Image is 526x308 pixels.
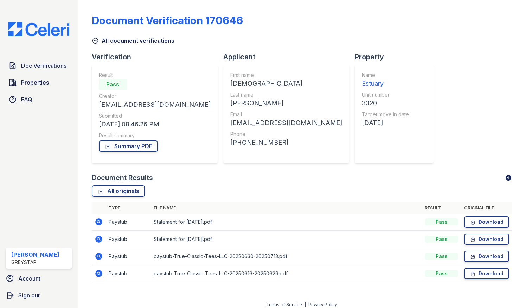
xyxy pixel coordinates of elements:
div: Applicant [223,52,355,62]
img: CE_Logo_Blue-a8612792a0a2168367f1c8372b55b34899dd931a85d93a1a3d3e32e68fde9ad4.png [3,22,75,36]
div: Document Results [92,173,153,183]
div: First name [230,72,342,79]
div: 3320 [362,98,409,108]
a: Doc Verifications [6,59,72,73]
a: All document verifications [92,37,174,45]
a: Sign out [3,288,75,302]
div: Pass [425,270,458,277]
td: paystub-True-Classic-Tees-LLC-20250616-20250629.pdf [151,265,422,282]
span: FAQ [21,95,32,104]
div: Name [362,72,409,79]
td: Statement for [DATE].pdf [151,214,422,231]
div: Target move in date [362,111,409,118]
td: Paystub [106,248,151,265]
td: paystub-True-Classic-Tees-LLC-20250630-20250713.pdf [151,248,422,265]
td: Paystub [106,231,151,248]
div: | [304,302,306,307]
div: [DATE] 08:46:26 PM [99,119,211,129]
td: Statement for [DATE].pdf [151,231,422,248]
div: Greystar [11,259,59,266]
a: Name Estuary [362,72,409,89]
a: Download [464,268,509,279]
div: Estuary [362,79,409,89]
iframe: chat widget [496,280,519,301]
div: [EMAIL_ADDRESS][DOMAIN_NAME] [230,118,342,128]
a: Privacy Policy [308,302,337,307]
a: Summary PDF [99,140,158,152]
a: Download [464,216,509,228]
div: Pass [99,79,127,90]
a: Properties [6,76,72,90]
div: Submitted [99,112,211,119]
span: Sign out [18,291,40,300]
td: Paystub [106,214,151,231]
div: Pass [425,236,458,243]
div: Property [355,52,439,62]
a: Download [464,234,509,245]
span: Doc Verifications [21,61,66,70]
div: Last name [230,91,342,98]
div: Phone [230,131,342,138]
div: [EMAIL_ADDRESS][DOMAIN_NAME] [99,100,211,110]
div: [DEMOGRAPHIC_DATA] [230,79,342,89]
div: Verification [92,52,223,62]
th: File name [151,202,422,214]
span: Account [18,274,40,283]
div: Pass [425,218,458,225]
div: Pass [425,253,458,260]
div: Email [230,111,342,118]
div: [PERSON_NAME] [230,98,342,108]
div: Creator [99,93,211,100]
div: Unit number [362,91,409,98]
span: Properties [21,78,49,87]
div: Result summary [99,132,211,139]
th: Result [422,202,461,214]
th: Type [106,202,151,214]
th: Original file [461,202,512,214]
a: FAQ [6,92,72,106]
div: Result [99,72,211,79]
div: [PHONE_NUMBER] [230,138,342,148]
td: Paystub [106,265,151,282]
a: Account [3,271,75,286]
a: All originals [92,185,145,197]
div: Document Verification 170646 [92,14,243,27]
a: Terms of Service [266,302,302,307]
div: [PERSON_NAME] [11,250,59,259]
div: [DATE] [362,118,409,128]
a: Download [464,251,509,262]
